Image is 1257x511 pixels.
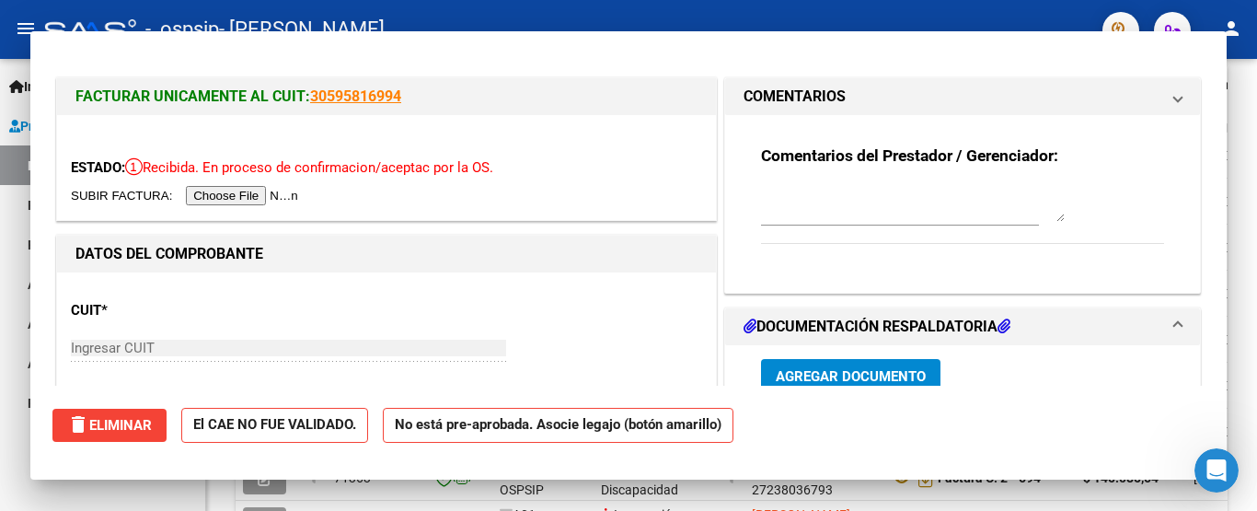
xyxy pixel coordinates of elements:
mat-icon: person [1220,17,1242,40]
div: COMENTARIOS [725,115,1200,293]
span: ESTADO: [71,159,125,176]
span: Inicio [9,76,56,97]
span: FACTURAR UNICAMENTE AL CUIT: [75,87,310,105]
span: - [PERSON_NAME] [219,9,385,50]
mat-expansion-panel-header: COMENTARIOS [725,78,1200,115]
mat-icon: menu [15,17,37,40]
p: CUIT [71,300,260,321]
h1: DOCUMENTACIÓN RESPALDATORIA [744,316,1010,338]
strong: No está pre-aprobada. Asocie legajo (botón amarillo) [383,408,733,444]
iframe: Intercom live chat [1194,448,1239,493]
span: - ospsip [145,9,219,50]
strong: DATOS DEL COMPROBANTE [75,245,263,262]
span: Prestadores / Proveedores [9,116,177,136]
mat-expansion-panel-header: DOCUMENTACIÓN RESPALDATORIA [725,308,1200,345]
button: Agregar Documento [761,359,940,393]
span: Eliminar [67,417,152,434]
strong: El CAE NO FUE VALIDADO. [181,408,368,444]
a: 30595816994 [310,87,401,105]
strong: Comentarios del Prestador / Gerenciador: [761,146,1058,165]
h1: COMENTARIOS [744,86,846,108]
mat-icon: delete [67,413,89,436]
button: Eliminar [52,409,167,442]
span: Recibida. En proceso de confirmacion/aceptac por la OS. [125,159,493,176]
strong: Factura C: 2 - 694 [938,470,1041,485]
span: Agregar Documento [776,368,926,385]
